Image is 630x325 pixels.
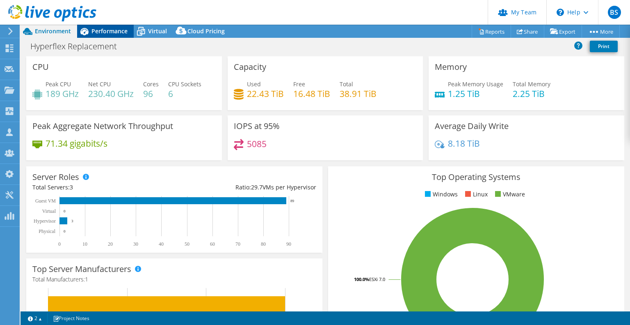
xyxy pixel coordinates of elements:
[435,62,467,71] h3: Memory
[354,276,369,282] tspan: 100.0%
[210,241,215,247] text: 60
[22,313,48,323] a: 2
[159,241,164,247] text: 40
[35,198,56,204] text: Guest VM
[46,139,107,148] h4: 71.34 gigabits/s
[34,218,56,224] text: Hypervisor
[513,89,550,98] h4: 2.25 TiB
[511,25,544,38] a: Share
[247,80,261,88] span: Used
[42,208,56,214] text: Virtual
[234,122,280,131] h3: IOPS at 95%
[64,209,66,213] text: 0
[91,27,128,35] span: Performance
[340,89,377,98] h4: 38.91 TiB
[448,80,503,88] span: Peak Memory Usage
[88,80,111,88] span: Net CPU
[234,62,266,71] h3: Capacity
[82,241,87,247] text: 10
[251,183,262,191] span: 29.7
[168,80,201,88] span: CPU Sockets
[108,241,113,247] text: 20
[47,313,95,323] a: Project Notes
[286,241,291,247] text: 90
[88,89,134,98] h4: 230.40 GHz
[293,80,305,88] span: Free
[513,80,550,88] span: Total Memory
[590,41,618,52] a: Print
[185,241,189,247] text: 50
[85,275,88,283] span: 1
[557,9,564,16] svg: \n
[32,275,316,284] h4: Total Manufacturers:
[71,219,73,223] text: 3
[46,89,79,98] h4: 189 GHz
[472,25,511,38] a: Reports
[293,89,330,98] h4: 16.48 TiB
[463,190,488,199] li: Linux
[423,190,458,199] li: Windows
[174,183,316,192] div: Ratio: VMs per Hypervisor
[493,190,525,199] li: VMware
[235,241,240,247] text: 70
[143,89,159,98] h4: 96
[369,276,385,282] tspan: ESXi 7.0
[582,25,620,38] a: More
[544,25,582,38] a: Export
[148,27,167,35] span: Virtual
[32,265,131,274] h3: Top Server Manufacturers
[32,173,79,182] h3: Server Roles
[35,27,71,35] span: Environment
[247,139,267,148] h4: 5085
[32,122,173,131] h3: Peak Aggregate Network Throughput
[187,27,225,35] span: Cloud Pricing
[27,42,130,51] h1: Hyperflex Replacement
[46,80,71,88] span: Peak CPU
[32,183,174,192] div: Total Servers:
[143,80,159,88] span: Cores
[70,183,73,191] span: 3
[32,62,49,71] h3: CPU
[261,241,266,247] text: 80
[168,89,201,98] h4: 6
[133,241,138,247] text: 30
[334,173,618,182] h3: Top Operating Systems
[64,229,66,233] text: 0
[608,6,621,19] span: BS
[247,89,284,98] h4: 22.43 TiB
[435,122,509,131] h3: Average Daily Write
[340,80,353,88] span: Total
[448,139,480,148] h4: 8.18 TiB
[39,228,55,234] text: Physical
[290,199,294,203] text: 89
[448,89,503,98] h4: 1.25 TiB
[58,241,61,247] text: 0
